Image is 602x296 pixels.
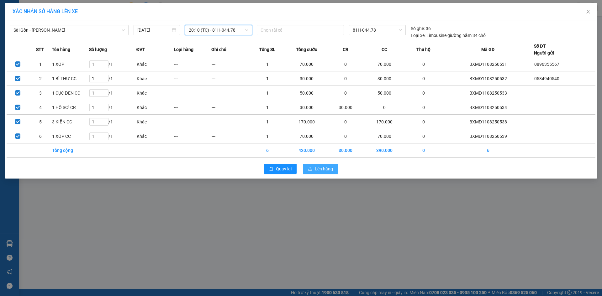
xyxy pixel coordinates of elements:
[442,86,534,100] td: BXMĐ1108250533
[343,46,348,53] span: CR
[103,93,107,97] span: down
[103,75,107,79] span: up
[353,25,402,35] span: 81H-044.78
[174,57,211,71] td: ---
[101,122,108,125] span: Decrease Value
[249,71,287,86] td: 1
[211,100,249,115] td: ---
[327,86,364,100] td: 0
[534,76,559,81] span: 0584940540
[13,25,125,35] span: Sài Gòn - Gia Lai
[405,143,442,158] td: 0
[174,71,211,86] td: ---
[101,136,108,140] span: Decrease Value
[442,143,534,158] td: 6
[4,19,16,24] span: CCCD:
[534,43,554,56] div: Số ĐT Người gửi
[249,57,287,71] td: 1
[89,100,136,115] td: / 1
[259,46,275,53] span: Tổng SL
[52,100,89,115] td: 1 HỒ SƠ CR
[364,100,405,115] td: 0
[249,86,287,100] td: 1
[174,129,211,143] td: ---
[101,118,108,122] span: Increase Value
[211,46,226,53] span: Ghi chú
[405,115,442,129] td: 0
[89,115,136,129] td: / 1
[405,129,442,143] td: 0
[101,79,108,82] span: Decrease Value
[249,100,287,115] td: 1
[89,71,136,86] td: / 1
[327,129,364,143] td: 0
[101,61,108,64] span: Increase Value
[101,104,108,107] span: Increase Value
[276,165,292,172] span: Quay lại
[327,100,364,115] td: 30.000
[103,104,107,108] span: up
[29,115,52,129] td: 5
[481,46,494,53] span: Mã GD
[411,25,431,32] div: 36
[101,93,108,96] span: Decrease Value
[364,115,405,129] td: 170.000
[286,86,327,100] td: 50.000
[4,29,39,38] span: VP NHẬN:
[101,107,108,111] span: Decrease Value
[411,25,425,32] span: Số ghế:
[103,61,107,65] span: up
[405,86,442,100] td: 0
[52,86,89,100] td: 1 CỤC ĐEN CC
[411,32,425,39] span: Loại xe:
[52,57,89,71] td: 1 XỐP
[364,129,405,143] td: 70.000
[136,115,174,129] td: Khác
[405,100,442,115] td: 0
[249,143,287,158] td: 6
[411,32,486,39] div: Limousine giường nằm 34 chỗ
[286,143,327,158] td: 420.000
[136,129,174,143] td: Khác
[103,118,107,122] span: up
[52,71,89,86] td: 1 BÌ THƯ CC
[29,71,52,86] td: 2
[211,57,249,71] td: ---
[586,9,591,14] span: close
[364,71,405,86] td: 30.000
[89,46,107,53] span: Số lượng
[103,107,107,111] span: down
[364,57,405,71] td: 70.000
[442,115,534,129] td: BXMĐ1108250538
[137,27,171,34] input: 11/08/2025
[36,46,44,53] span: STT
[13,8,78,14] span: XÁC NHẬN SỐ HÀNG LÊN XE
[211,86,249,100] td: ---
[136,57,174,71] td: Khác
[174,100,211,115] td: ---
[327,115,364,129] td: 0
[189,25,248,35] span: 20:10 (TC) - 81H-044.78
[7,39,64,50] span: 0987441674
[136,71,174,86] td: Khác
[174,115,211,129] td: ---
[405,57,442,71] td: 0
[136,100,174,115] td: Khác
[442,100,534,115] td: BXMĐ1108250534
[269,167,273,172] span: rollback
[286,129,327,143] td: 70.000
[327,57,364,71] td: 0
[315,165,333,172] span: Lên hàng
[89,57,136,71] td: / 1
[442,71,534,86] td: BXMĐ1108250532
[286,71,327,86] td: 30.000
[303,164,338,174] button: uploadLên hàng
[40,29,99,38] span: [PERSON_NAME]
[101,90,108,93] span: Increase Value
[296,46,317,53] span: Tổng cước
[52,46,70,53] span: Tên hàng
[103,136,107,140] span: down
[286,100,327,115] td: 30.000
[174,46,193,53] span: Loại hàng
[52,143,89,158] td: Tổng cộng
